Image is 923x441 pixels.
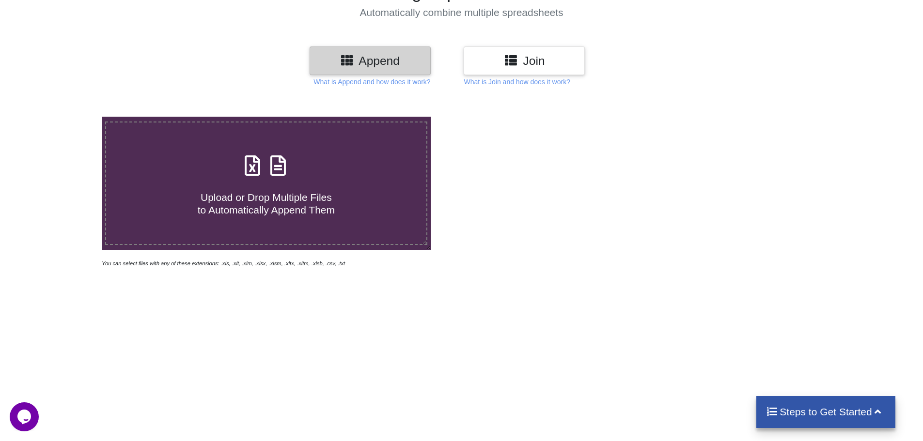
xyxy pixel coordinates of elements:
[464,77,570,87] p: What is Join and how does it work?
[766,406,886,418] h4: Steps to Get Started
[313,77,430,87] p: What is Append and how does it work?
[102,260,345,266] i: You can select files with any of these extensions: .xls, .xlt, .xlm, .xlsx, .xlsm, .xltx, .xltm, ...
[317,54,423,68] h3: Append
[10,402,41,431] iframe: chat widget
[198,192,335,215] span: Upload or Drop Multiple Files to Automatically Append Them
[471,54,578,68] h3: Join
